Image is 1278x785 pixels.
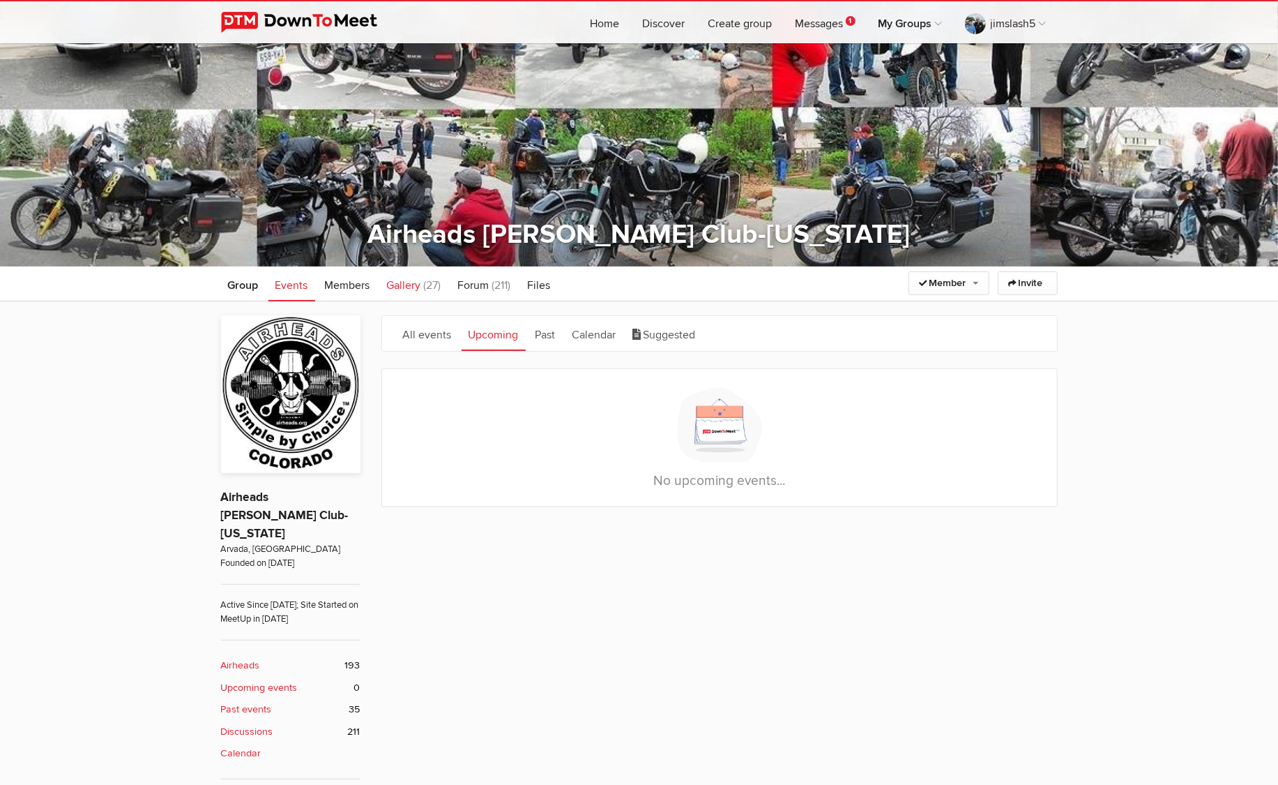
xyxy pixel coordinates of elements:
a: My Groups [867,1,953,43]
div: No upcoming events... [381,368,1058,507]
span: Members [325,278,370,292]
b: Calendar [221,746,261,761]
a: Upcoming [462,316,526,351]
a: Home [579,1,631,43]
span: Events [275,278,308,292]
a: Invite [998,271,1058,295]
a: Messages1 [784,1,867,43]
span: 1 [846,16,855,26]
a: Airheads 193 [221,658,360,673]
span: Forum [458,278,489,292]
b: Airheads [221,658,260,673]
a: Files [521,267,558,301]
a: Upcoming events 0 [221,680,360,696]
a: Group [221,267,266,301]
a: Past [528,316,563,351]
a: Suggested [626,316,703,351]
a: Airheads [PERSON_NAME] Club-[US_STATE] [367,218,910,251]
span: Group [228,278,259,292]
span: Files [528,278,551,292]
b: Upcoming events [221,680,298,696]
span: Gallery [387,278,421,292]
span: (211) [492,278,511,292]
a: Calendar [565,316,623,351]
b: Discussions [221,724,273,740]
span: 211 [348,724,360,740]
a: Airheads [PERSON_NAME] Club-[US_STATE] [221,490,349,541]
a: Past events 35 [221,702,360,717]
a: Calendar [221,746,360,761]
span: 35 [349,702,360,717]
span: Active Since [DATE]; Site Started on MeetUp in [DATE] [221,584,360,626]
span: (27) [424,278,441,292]
span: Arvada, [GEOGRAPHIC_DATA] [221,543,360,556]
a: Members [318,267,377,301]
a: Discussions 211 [221,724,360,740]
b: Past events [221,702,272,717]
span: 0 [354,680,360,696]
img: Airheads Beemer Club-Colorado [221,315,360,473]
a: All events [396,316,459,351]
a: Gallery (27) [380,267,448,301]
a: Member [908,271,989,295]
a: Events [268,267,315,301]
a: Create group [697,1,784,43]
a: Forum (211) [451,267,518,301]
a: Discover [632,1,697,43]
img: DownToMeet [221,12,399,33]
span: 193 [345,658,360,673]
a: jimslash5 [954,1,1057,43]
span: Founded on [DATE] [221,557,360,570]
